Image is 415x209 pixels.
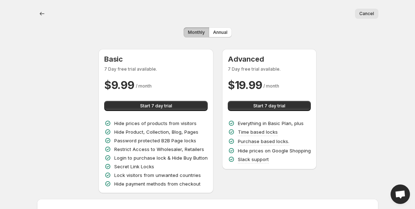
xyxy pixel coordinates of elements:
span: Start 7 day trial [253,103,285,109]
p: Hide Product, Collection, Blog, Pages [114,128,198,135]
p: Restrict Access to Wholesaler, Retailers [114,146,204,153]
span: Start 7 day trial [140,103,172,109]
div: Open chat [391,184,410,204]
p: Hide prices on Google Shopping [238,147,311,154]
button: Annual [209,27,232,37]
span: / month [263,83,279,89]
p: Lock visitors from unwanted countries [114,172,201,179]
span: / month [136,83,152,89]
p: Time based locks [238,128,278,135]
p: Everything in Basic Plan, plus [238,120,304,127]
p: Secret Link Locks [114,163,154,170]
button: Start 7 day trial [228,101,311,111]
p: Password protected B2B Page locks [114,137,196,144]
span: Monthly [188,30,205,35]
h2: $ 9.99 [104,78,134,92]
span: Annual [213,30,227,35]
p: Hide payment methods from checkout [114,180,200,187]
h3: Basic [104,55,208,63]
span: Cancel [359,11,374,17]
button: Start 7 day trial [104,101,208,111]
p: Slack support [238,156,269,163]
p: 7 Day free trial available. [104,66,208,72]
button: Monthly [184,27,209,37]
p: 7 Day free trial available. [228,66,311,72]
p: Hide prices of products from visitors [114,120,197,127]
button: Back [37,9,47,19]
p: Login to purchase lock & Hide Buy Button [114,154,208,161]
button: Cancel [355,9,378,19]
h2: $ 19.99 [228,78,262,92]
p: Purchase based locks. [238,138,289,145]
h3: Advanced [228,55,311,63]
